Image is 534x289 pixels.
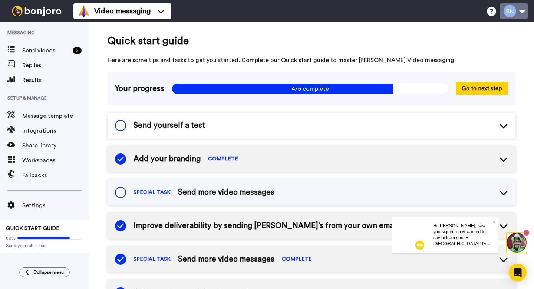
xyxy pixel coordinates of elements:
span: SPECIAL TASK [133,189,171,196]
span: Workspaces [22,156,89,165]
span: Message template [22,111,89,120]
span: Fallbacks [22,171,89,180]
img: mute-white.svg [24,24,33,33]
span: Settings [22,201,89,210]
div: Open Intercom Messenger [509,264,527,282]
span: Quick start guide [108,33,515,48]
span: Send more video messages [178,254,274,265]
span: Send videos [22,46,70,55]
span: COMPLETE [208,155,238,163]
span: Results [22,76,89,85]
button: Go to next step [456,82,508,95]
span: Your progress [115,83,164,94]
span: 80% [6,235,16,241]
span: 4/5 complete [172,83,448,94]
span: Add your branding [133,153,201,165]
span: SPECIAL TASK [133,256,171,263]
span: Improve deliverability by sending [PERSON_NAME]’s from your own email [133,220,398,231]
span: Collapse menu [33,269,64,275]
span: Send yourself a test [6,243,83,249]
img: 3183ab3e-59ed-45f6-af1c-10226f767056-1659068401.jpg [1,1,21,22]
span: Send more video messages [178,187,274,198]
span: Hi [PERSON_NAME], saw you signed up & wanted to say hi from sunny [GEOGRAPHIC_DATA]! I've helped ... [42,6,99,71]
div: 2 [73,47,82,54]
img: bj-logo-header-white.svg [9,6,65,16]
span: COMPLETE [282,256,312,263]
span: QUICK START GUIDE [6,226,59,231]
span: Video messaging [94,6,151,16]
span: Here are some tips and tasks to get you started. Complete our Quick start guide to master [PERSON... [108,56,515,65]
button: Collapse menu [19,267,70,277]
span: Send yourself a test [133,120,205,131]
span: Replies [22,61,89,70]
img: vm-color.svg [78,5,90,17]
span: Share library [22,141,89,150]
span: Integrations [22,126,89,135]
